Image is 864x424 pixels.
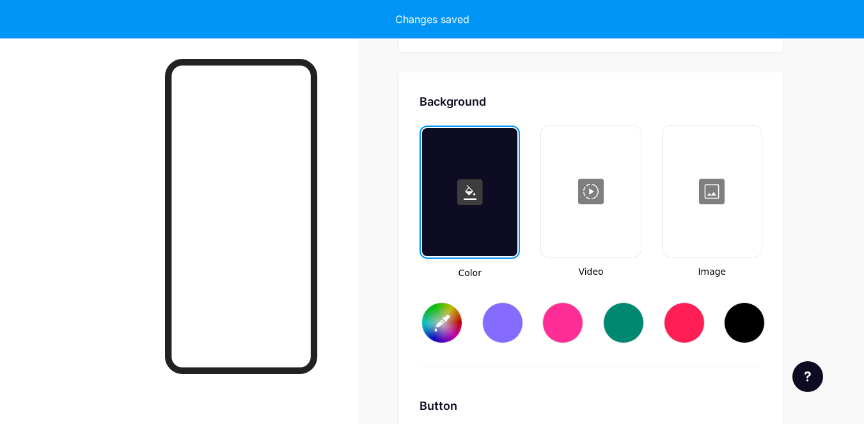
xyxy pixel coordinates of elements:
[540,265,641,279] span: Video
[420,93,762,110] div: Background
[662,265,762,279] span: Image
[420,397,762,414] div: Button
[395,12,469,27] div: Changes saved
[420,266,520,280] span: Color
